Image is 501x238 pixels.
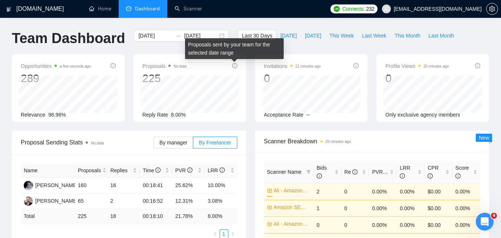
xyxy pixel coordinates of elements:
[353,63,359,68] span: info-circle
[140,209,172,224] td: 00:18:10
[232,63,237,68] span: info-circle
[264,71,321,85] div: 0
[369,200,397,216] td: 0.00%
[317,165,327,179] span: Bids
[305,32,321,40] span: [DATE]
[329,32,354,40] span: This Week
[107,193,140,209] td: 2
[143,167,161,173] span: Time
[35,197,78,205] div: [PERSON_NAME]
[400,165,410,179] span: LRR
[175,167,192,173] span: PVR
[305,166,312,177] span: filter
[172,193,205,209] td: 12.31%
[205,209,237,224] td: 8.00 %
[238,30,276,42] button: Last 30 Days
[314,183,342,200] td: 2
[274,186,309,195] a: Ali - Amazon KDP
[21,62,91,71] span: Opportunities
[75,209,108,224] td: 225
[326,140,351,144] time: 20 minutes ago
[342,216,369,233] td: 0
[397,200,425,216] td: 0.00%
[172,178,205,193] td: 25.62%
[21,209,75,224] td: Total
[138,32,172,40] input: Start date
[479,135,489,141] span: New
[213,232,217,236] span: left
[110,166,131,175] span: Replies
[142,112,168,118] span: Reply Rate
[21,71,91,85] div: 289
[491,213,497,219] span: 4
[175,33,181,39] span: to
[276,30,301,42] button: [DATE]
[48,112,66,118] span: 98.96%
[91,141,104,145] span: No data
[205,193,237,209] td: 3.08%
[317,173,322,179] span: info-circle
[334,6,340,12] img: upwork-logo.png
[264,137,481,146] span: Scanner Breakdown
[476,213,494,231] iframe: Intercom live chat
[60,64,90,68] time: a few seconds ago
[175,33,181,39] span: swap-right
[397,216,425,233] td: 0.00%
[78,166,101,175] span: Proposals
[314,200,342,216] td: 1
[486,3,498,15] button: setting
[155,167,161,173] span: info-circle
[372,169,389,175] span: PVR
[264,112,304,118] span: Acceptance Rate
[314,216,342,233] td: 0
[345,169,358,175] span: Re
[342,183,369,200] td: 0
[452,216,480,233] td: 0.00%
[107,163,140,178] th: Replies
[142,62,187,71] span: Proposals
[267,188,272,193] span: crown
[455,173,461,179] span: info-circle
[174,64,187,68] span: No data
[486,6,498,12] a: setting
[423,64,449,68] time: 20 minutes ago
[126,6,131,11] span: dashboard
[369,216,397,233] td: 0.00%
[6,3,11,15] img: logo
[455,165,469,179] span: Score
[385,71,449,85] div: 0
[301,30,325,42] button: [DATE]
[75,193,108,209] td: 65
[452,200,480,216] td: 0.00%
[428,165,439,179] span: CPR
[366,5,374,13] span: 232
[231,232,235,236] span: right
[274,203,309,211] a: Amazon SEO - Rameen
[267,169,301,175] span: Scanner Name
[358,30,390,42] button: Last Week
[89,6,111,12] a: homeHome
[24,182,78,188] a: RA[PERSON_NAME]
[296,64,321,68] time: 21 minutes ago
[280,32,297,40] span: [DATE]
[21,112,45,118] span: Relevance
[220,167,225,173] span: info-circle
[267,205,272,210] span: crown
[487,6,498,12] span: setting
[184,32,218,40] input: End date
[395,32,420,40] span: This Month
[220,230,228,238] a: 1
[384,6,389,12] span: user
[135,6,160,12] span: Dashboard
[400,173,405,179] span: info-circle
[21,163,75,178] th: Name
[475,63,480,68] span: info-circle
[306,170,311,174] span: filter
[385,62,449,71] span: Profile Views
[425,183,452,200] td: $0.00
[424,30,458,42] button: Last Month
[75,178,108,193] td: 160
[428,32,454,40] span: Last Month
[175,6,202,12] a: searchScanner
[205,178,237,193] td: 10.00%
